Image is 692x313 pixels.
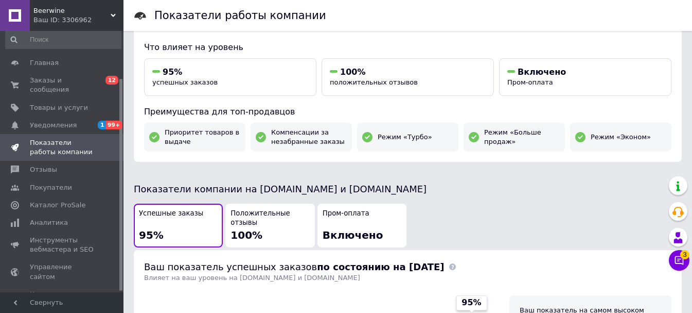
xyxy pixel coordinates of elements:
span: 95% [163,67,182,77]
h1: Показатели работы компании [154,9,326,22]
span: 100% [230,229,262,241]
span: Режим «Турбо» [378,133,432,142]
button: Чат с покупателем3 [669,250,689,271]
span: Главная [30,58,59,68]
button: 95%успешных заказов [144,58,316,96]
span: 99+ [106,121,123,129]
span: Компенсации за незабранные заказы [271,128,347,146]
span: Преимущества для топ-продавцов [144,107,295,117]
button: Положительные отзывы100% [225,204,314,248]
span: Уведомления [30,121,77,130]
input: Поиск [5,30,121,49]
span: Beerwine [33,6,111,15]
span: Товары и услуги [30,103,88,112]
span: Положительные отзывы [230,209,309,228]
span: Что влияет на уровень [144,42,243,52]
span: Каталог ProSale [30,201,85,210]
span: 100% [340,67,365,77]
span: Аналитика [30,218,68,227]
span: Показатели компании на [DOMAIN_NAME] и [DOMAIN_NAME] [134,184,427,194]
span: Режим «Больше продаж» [484,128,560,146]
span: 3 [680,250,689,259]
span: 95% [462,297,481,308]
span: 12 [105,76,118,85]
button: ВключеноПром-оплата [499,58,671,96]
span: Включено [323,229,383,241]
span: 95% [139,229,164,241]
button: Успешные заказы95% [134,204,223,248]
span: Управление сайтом [30,262,95,281]
span: Влияет на ваш уровень на [DOMAIN_NAME] и [DOMAIN_NAME] [144,274,360,282]
span: Покупатели [30,183,72,192]
span: Включено [518,67,566,77]
span: 1 [98,121,106,129]
div: Ваш ID: 3306962 [33,15,123,25]
span: Показатели работы компании [30,138,95,157]
span: Режим «Эконом» [591,133,651,142]
span: Отзывы [30,165,57,174]
span: Кошелек компании [30,290,95,308]
span: положительных отзывов [330,78,418,86]
span: Инструменты вебмастера и SEO [30,236,95,254]
span: Приоритет товаров в выдаче [165,128,240,146]
span: Успешные заказы [139,209,203,219]
span: Пром-оплата [507,78,553,86]
button: Пром-оплатаВключено [317,204,406,248]
button: 100%положительных отзывов [322,58,494,96]
span: Ваш показатель успешных заказов [144,261,444,272]
span: Пром-оплата [323,209,369,219]
span: успешных заказов [152,78,218,86]
span: Заказы и сообщения [30,76,95,94]
b: по состоянию на [DATE] [317,261,444,272]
